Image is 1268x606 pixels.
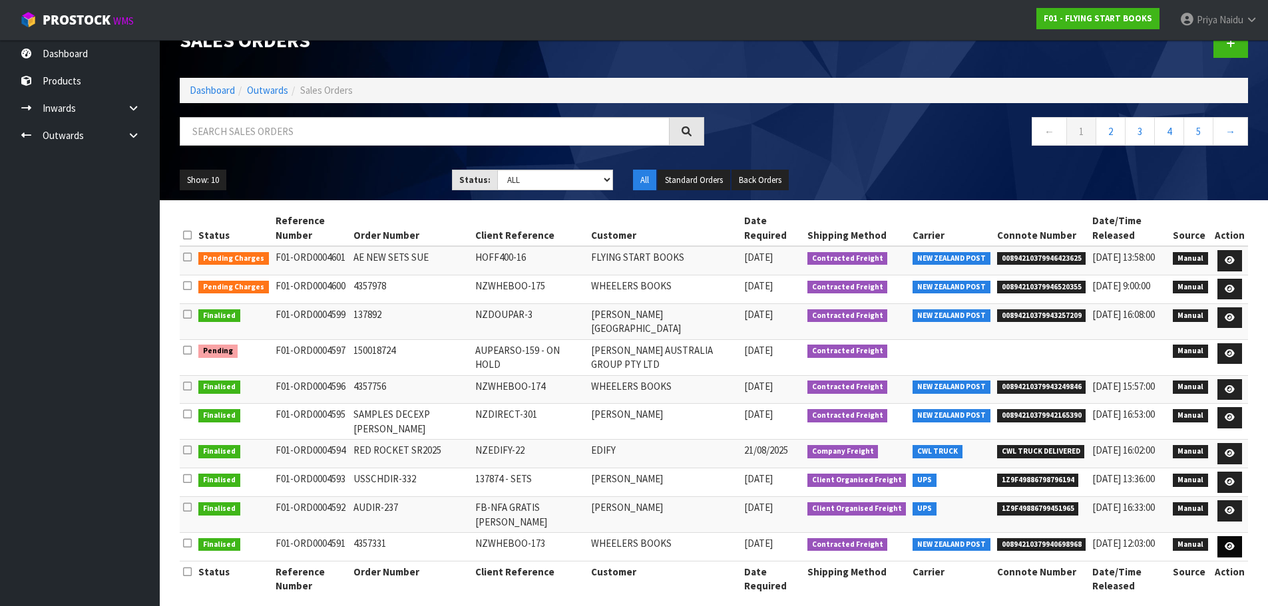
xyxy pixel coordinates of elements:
[807,309,888,323] span: Contracted Freight
[20,11,37,28] img: cube-alt.png
[198,281,269,294] span: Pending Charges
[1173,445,1208,458] span: Manual
[1092,380,1155,392] span: [DATE] 15:57:00
[913,309,990,323] span: NEW ZEALAND POST
[744,444,788,456] span: 21/08/2025
[472,210,587,246] th: Client Reference
[472,339,587,375] td: AUPEARSO-159 - ON HOLD
[588,275,741,303] td: WHEELERS BOOKS
[909,210,994,246] th: Carrier
[198,380,240,394] span: Finalised
[744,472,773,485] span: [DATE]
[744,380,773,392] span: [DATE]
[744,308,773,321] span: [DATE]
[724,117,1249,150] nav: Page navigation
[588,497,741,533] td: [PERSON_NAME]
[913,445,962,458] span: CWL TRUCK
[741,561,804,596] th: Date Required
[272,275,351,303] td: F01-ORD0004600
[350,440,472,468] td: RED ROCKET SR2025
[913,409,990,422] span: NEW ZEALAND POST
[807,474,907,487] span: Client Organised Freight
[997,409,1086,422] span: 00894210379942165390
[1211,561,1248,596] th: Action
[913,474,937,487] span: UPS
[350,303,472,339] td: 137892
[588,468,741,497] td: [PERSON_NAME]
[1036,8,1160,29] a: F01 - FLYING START BOOKS
[472,375,587,404] td: NZWHEBOO-174
[1169,561,1211,596] th: Source
[913,252,990,265] span: NEW ZEALAND POST
[272,404,351,440] td: F01-ORD0004595
[997,252,1086,265] span: 00894210379946423625
[1173,252,1208,265] span: Manual
[272,210,351,246] th: Reference Number
[1183,117,1213,146] a: 5
[588,246,741,275] td: FLYING START BOOKS
[994,210,1090,246] th: Connote Number
[272,440,351,468] td: F01-ORD0004594
[1096,117,1126,146] a: 2
[350,246,472,275] td: AE NEW SETS SUE
[1173,309,1208,323] span: Manual
[997,474,1079,487] span: 1Z9F49886798796194
[994,561,1090,596] th: Connote Number
[472,275,587,303] td: NZWHEBOO-175
[272,561,351,596] th: Reference Number
[272,339,351,375] td: F01-ORD0004597
[588,339,741,375] td: [PERSON_NAME] AUSTRALIA GROUP PTY LTD
[350,275,472,303] td: 4357978
[744,537,773,549] span: [DATE]
[807,409,888,422] span: Contracted Freight
[272,468,351,497] td: F01-ORD0004593
[804,561,910,596] th: Shipping Method
[1154,117,1184,146] a: 4
[198,538,240,551] span: Finalised
[588,561,741,596] th: Customer
[997,538,1086,551] span: 00894210379940698968
[180,29,704,51] h1: Sales Orders
[1066,117,1096,146] a: 1
[588,210,741,246] th: Customer
[1213,117,1248,146] a: →
[198,445,240,458] span: Finalised
[913,538,990,551] span: NEW ZEALAND POST
[997,502,1079,516] span: 1Z9F49886799451965
[1092,472,1155,485] span: [DATE] 13:36:00
[472,440,587,468] td: NZEDIFY-22
[804,210,910,246] th: Shipping Method
[807,380,888,394] span: Contracted Freight
[588,533,741,561] td: WHEELERS BOOKS
[198,252,269,265] span: Pending Charges
[1219,13,1243,26] span: Naidu
[198,474,240,487] span: Finalised
[472,533,587,561] td: NZWHEBOO-173
[913,281,990,294] span: NEW ZEALAND POST
[1089,210,1169,246] th: Date/Time Released
[113,15,134,27] small: WMS
[190,84,235,96] a: Dashboard
[272,303,351,339] td: F01-ORD0004599
[807,502,907,516] span: Client Organised Freight
[807,252,888,265] span: Contracted Freight
[807,445,879,458] span: Company Freight
[1173,502,1208,516] span: Manual
[997,445,1085,458] span: CWL TRUCK DELIVERED
[1173,281,1208,294] span: Manual
[180,170,226,191] button: Show: 10
[198,345,238,358] span: Pending
[198,502,240,516] span: Finalised
[350,375,472,404] td: 4357756
[913,380,990,394] span: NEW ZEALAND POST
[913,502,937,516] span: UPS
[807,281,888,294] span: Contracted Freight
[744,408,773,420] span: [DATE]
[1092,408,1155,420] span: [DATE] 16:53:00
[472,404,587,440] td: NZDIRECT-301
[1092,251,1155,263] span: [DATE] 13:58:00
[1169,210,1211,246] th: Source
[472,246,587,275] td: HOFF400-16
[198,309,240,323] span: Finalised
[272,246,351,275] td: F01-ORD0004601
